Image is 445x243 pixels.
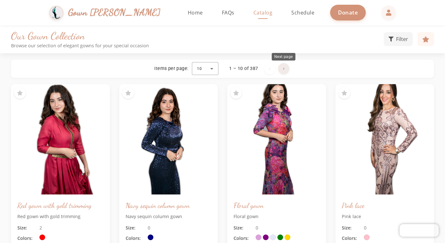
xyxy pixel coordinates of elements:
p: Pink lace [342,213,428,220]
div: Next page [272,53,295,61]
span: Donate [338,9,358,16]
img: Floral gown [227,84,326,194]
span: FAQs [222,9,234,16]
span: 0 [256,224,258,231]
p: Red gown with gold trimming [17,213,104,220]
h3: Navy sequin column gown [126,201,212,210]
span: Size: [17,224,36,231]
img: Pink lace [335,84,434,194]
a: Gown [PERSON_NAME] [49,4,167,21]
span: Colors: [234,235,252,242]
div: 1 – 10 of 387 [229,66,258,72]
p: Navy sequin column gown [126,213,212,220]
span: Size: [234,224,252,231]
button: Next page [278,63,289,74]
h1: Our Gown Collection [11,30,384,42]
span: 0 [364,224,366,231]
h3: Red gown with gold trimming [17,201,104,210]
button: Filter [384,32,413,46]
img: Red gown with gold trimming [11,84,110,194]
span: Colors: [17,235,36,242]
p: Floral gown [234,213,320,220]
a: Donate [330,5,366,20]
span: Gown [PERSON_NAME] [68,6,161,19]
span: Colors: [126,235,145,242]
span: 0 [148,224,150,231]
span: Size: [126,224,145,231]
h3: Floral gown [234,201,320,210]
span: Filter [396,35,408,43]
span: 2 [39,224,42,231]
img: Navy sequin column gown [119,84,218,194]
span: Schedule [291,9,314,16]
span: Home [188,9,203,16]
span: Catalog [253,9,273,16]
img: Gown Gmach Logo [49,6,63,20]
span: Colors: [342,235,361,242]
span: Size: [342,224,361,231]
iframe: Chatra live chat [400,224,439,237]
div: Items per page: [154,66,188,72]
p: Browse our selection of elegant gowns for your special occasion [11,43,384,48]
h3: Pink lace [342,201,428,210]
button: Previous page [264,63,276,74]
